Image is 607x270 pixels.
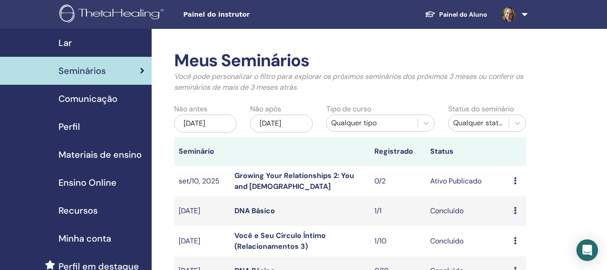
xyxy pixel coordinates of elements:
span: Painel do instrutor [183,10,318,19]
img: logo.png [59,5,167,25]
a: Você e Seu Círculo Íntimo (Relacionamentos 3) [234,231,326,251]
span: Lar [58,36,72,50]
a: Growing Your Relationships 2: You and [DEMOGRAPHIC_DATA] [234,171,354,191]
td: 1/10 [370,226,426,256]
h2: Meus Seminários [174,50,526,71]
th: Registrado [370,137,426,166]
span: Materiais de ensino [58,148,142,161]
p: Você pode personalizar o filtro para explorar os próximos seminários dos próximos 3 meses ou conf... [174,71,526,93]
td: Concluído [426,226,509,256]
label: Não antes [174,104,207,114]
span: Comunicação [58,92,117,105]
th: Status [426,137,509,166]
a: Painel do Aluno [418,6,495,23]
span: Perfil [58,120,80,133]
span: Ensino Online [58,176,117,189]
div: [DATE] [174,114,237,133]
span: Seminários [58,64,106,78]
label: Tipo de curso [326,104,371,114]
label: Status do seminário [448,104,514,114]
div: Open Intercom Messenger [576,239,598,261]
td: 0/2 [370,166,426,197]
span: Minha conta [58,232,111,245]
label: Não após [250,104,281,114]
td: [DATE] [174,197,230,226]
div: Qualquer status [453,118,504,128]
div: Qualquer tipo [331,118,413,128]
span: Recursos [58,204,98,217]
td: Concluído [426,197,509,226]
a: DNA Básico [234,206,275,215]
img: graduation-cap-white.svg [425,10,436,18]
td: set/10, 2025 [174,166,230,197]
img: default.jpg [502,7,516,22]
div: [DATE] [250,114,313,133]
td: Ativo Publicado [426,166,509,197]
td: [DATE] [174,226,230,256]
td: 1/1 [370,197,426,226]
th: Seminário [174,137,230,166]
